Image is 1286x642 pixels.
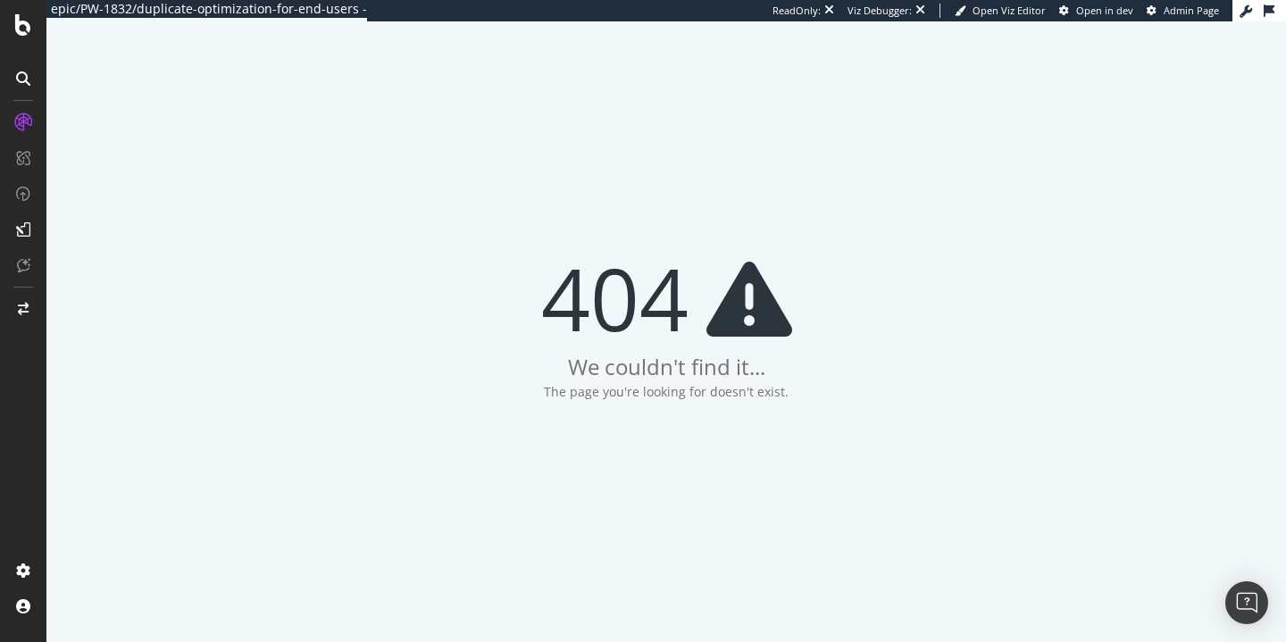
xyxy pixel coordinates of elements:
div: ReadOnly: [772,4,821,18]
span: Admin Page [1164,4,1219,17]
div: The page you're looking for doesn't exist. [544,383,789,401]
a: Admin Page [1147,4,1219,18]
a: Open in dev [1059,4,1133,18]
div: 404 [541,254,792,343]
span: Open in dev [1076,4,1133,17]
span: Open Viz Editor [973,4,1046,17]
a: Open Viz Editor [955,4,1046,18]
div: Open Intercom Messenger [1225,581,1268,624]
div: Viz Debugger: [848,4,912,18]
div: We couldn't find it... [568,352,765,382]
